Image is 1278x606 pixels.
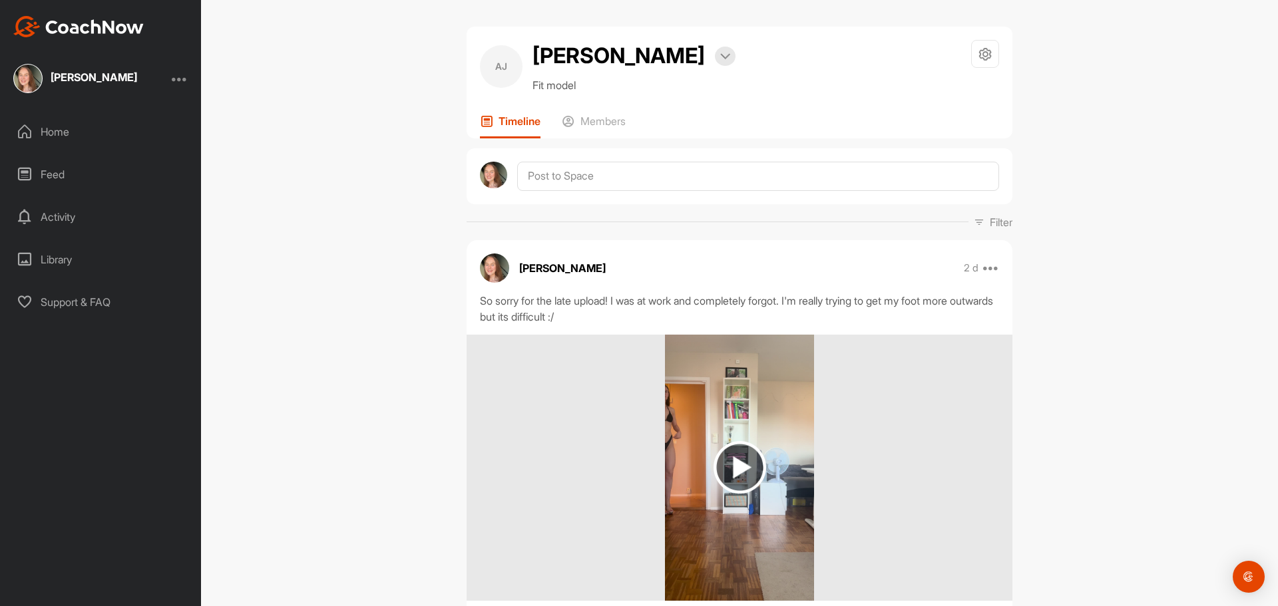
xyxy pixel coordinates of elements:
[480,253,509,283] img: avatar
[519,260,606,276] p: [PERSON_NAME]
[580,114,626,128] p: Members
[532,40,705,72] h2: [PERSON_NAME]
[51,72,137,82] div: [PERSON_NAME]
[990,214,1012,230] p: Filter
[7,285,195,319] div: Support & FAQ
[964,261,978,275] p: 2 d
[665,335,815,601] img: media
[7,115,195,148] div: Home
[7,243,195,276] div: Library
[532,77,736,93] p: Fit model
[7,158,195,191] div: Feed
[1233,561,1265,593] div: Open Intercom Messenger
[499,114,540,128] p: Timeline
[480,162,507,189] img: avatar
[720,53,730,60] img: arrow-down
[13,16,144,37] img: CoachNow
[13,64,43,93] img: square_f21f7fd133a0501a8875930b5b4376f6.jpg
[480,45,523,88] div: AJ
[480,293,999,325] div: So sorry for the late upload! I was at work and completely forgot. I'm really trying to get my fo...
[714,441,766,494] img: play
[7,200,195,233] div: Activity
